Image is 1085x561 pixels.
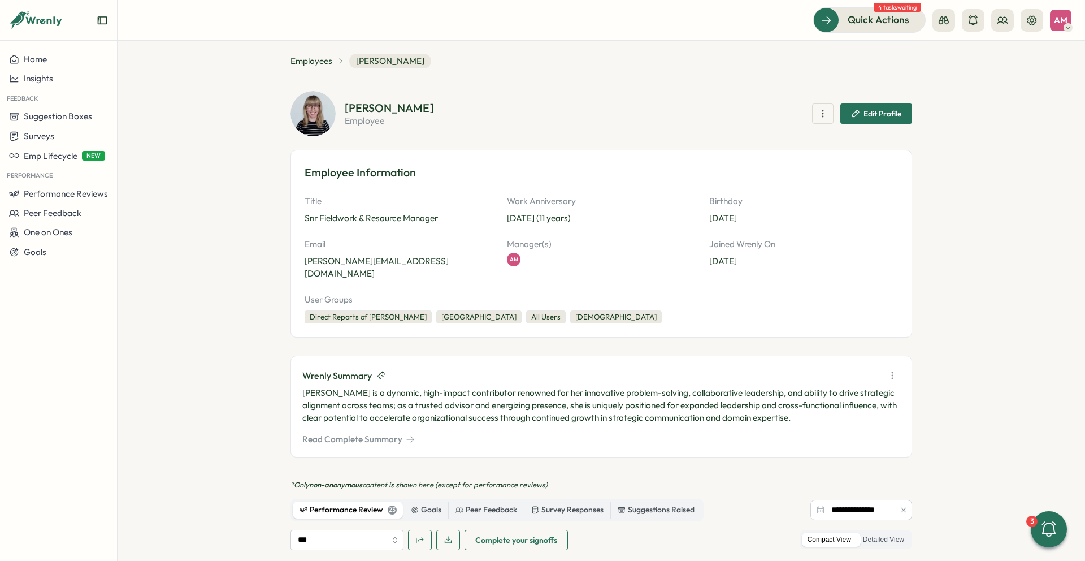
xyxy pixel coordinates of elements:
[709,195,898,208] p: Birthday
[848,12,909,27] span: Quick Actions
[507,212,696,225] p: [DATE] (11 years)
[309,480,362,489] span: non-anonymous
[82,151,105,161] span: NEW
[24,227,72,238] span: One on Ones
[349,54,431,68] span: [PERSON_NAME]
[709,255,898,267] p: [DATE]
[411,504,441,516] div: Goals
[436,310,522,324] div: [GEOGRAPHIC_DATA]
[24,247,46,257] span: Goals
[24,54,47,64] span: Home
[570,310,662,324] div: [DEMOGRAPHIC_DATA]
[510,255,518,264] span: AM
[305,255,493,280] p: [PERSON_NAME][EMAIL_ADDRESS][DOMAIN_NAME]
[300,504,397,516] div: Performance Review
[305,238,493,251] p: Email
[802,533,857,547] label: Compact View
[857,533,910,547] label: Detailed View
[97,15,108,26] button: Expand sidebar
[526,310,566,324] div: All Users
[302,369,372,383] span: Wrenly Summary
[24,73,53,84] span: Insights
[618,504,695,516] div: Suggestions Raised
[24,208,81,218] span: Peer Feedback
[24,131,54,141] span: Surveys
[709,212,898,225] p: [DATE]
[874,3,921,12] span: 4 tasks waiting
[1054,15,1067,25] span: AM
[813,7,926,32] button: Quick Actions
[24,188,108,199] span: Performance Reviews
[507,238,696,251] p: Manager(s)
[1050,10,1071,31] button: AM
[709,238,898,251] p: Joined Wrenly On
[305,310,432,324] div: Direct Reports of [PERSON_NAME]
[1031,511,1067,547] button: 3
[507,195,696,208] p: Work Anniversary
[305,212,493,225] p: Snr Fieldwork & Resource Manager
[1026,516,1038,527] div: 3
[388,506,397,515] div: 23
[24,150,77,161] span: Emp Lifecycle
[302,387,900,424] p: [PERSON_NAME] is a dynamic, high-impact contributor renowned for her innovative problem-solving, ...
[531,504,604,516] div: Survey Responses
[465,530,568,550] button: Complete your signoffs
[24,111,92,122] span: Suggestion Boxes
[305,195,493,208] p: Title
[305,164,898,182] h3: Employee Information
[290,55,332,67] a: Employees
[345,102,434,114] h2: [PERSON_NAME]
[305,294,898,306] p: User Groups
[455,504,517,516] div: Peer Feedback
[290,91,336,136] img: Lisa Leonardo
[290,480,912,490] p: *Only content is shown here (except for performance reviews)
[345,116,434,125] p: employee
[507,253,520,266] a: AM
[475,530,557,550] span: Complete your signoffs
[840,103,912,124] button: Edit Profile
[863,110,901,118] span: Edit Profile
[302,433,415,446] button: Read Complete Summary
